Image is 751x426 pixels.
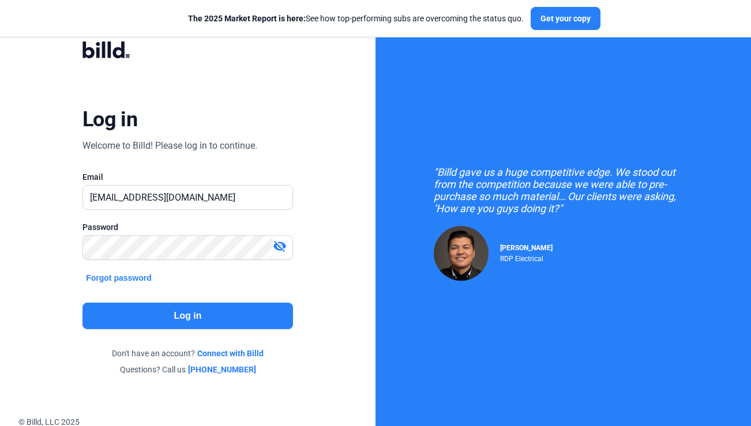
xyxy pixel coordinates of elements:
[500,252,553,263] div: RDP Electrical
[197,348,264,359] a: Connect with Billd
[82,348,293,359] div: Don't have an account?
[82,364,293,375] div: Questions? Call us
[82,272,155,284] button: Forgot password
[188,364,256,375] a: [PHONE_NUMBER]
[188,13,524,24] div: See how top-performing subs are overcoming the status quo.
[82,139,257,153] div: Welcome to Billd! Please log in to continue.
[188,14,306,23] span: The 2025 Market Report is here:
[500,244,553,252] span: [PERSON_NAME]
[82,171,293,183] div: Email
[82,303,293,329] button: Log in
[531,7,600,30] button: Get your copy
[434,166,693,214] div: "Billd gave us a huge competitive edge. We stood out from the competition because we were able to...
[434,226,489,281] img: Raul Pacheco
[273,239,287,253] mat-icon: visibility_off
[82,107,137,132] div: Log in
[82,221,293,233] div: Password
